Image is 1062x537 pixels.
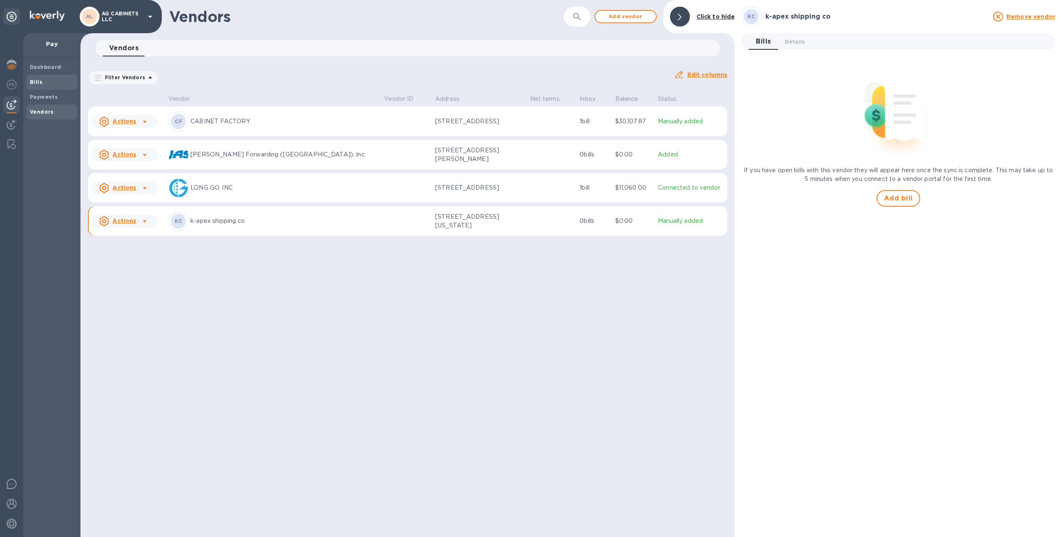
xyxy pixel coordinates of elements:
[112,184,136,191] u: Actions
[615,95,649,103] span: Balance
[435,95,459,103] p: Address
[658,183,724,192] p: Connected to vendor
[756,36,771,47] span: Bills
[615,95,638,103] p: Balance
[580,95,596,103] p: Inbox
[748,13,755,20] b: KC
[1006,13,1055,20] u: Remove vendor
[435,117,518,126] p: [STREET_ADDRESS]
[658,150,724,159] p: Added
[530,95,570,103] span: Net terms
[615,217,652,225] p: $0.00
[190,217,378,225] p: k-apex shipping co
[30,94,58,100] b: Payments
[112,217,136,224] u: Actions
[435,212,518,230] p: [STREET_ADDRESS][US_STATE]
[658,95,677,103] p: Status
[765,13,988,21] h3: k-apex shipping co
[384,95,413,103] p: Vendor ID
[168,95,190,103] p: Vendor
[697,13,735,20] b: Click to hide
[602,12,649,22] span: Add vendor
[615,183,652,192] p: $11,060.00
[658,217,724,225] p: Manually added
[580,95,607,103] span: Inbox
[169,8,564,25] h1: Vendors
[30,40,74,48] p: Pay
[785,37,805,46] span: Details
[109,42,139,54] span: Vendors
[384,95,424,103] span: Vendor ID
[30,11,65,21] img: Logo
[102,74,145,81] p: Filter Vendors
[7,80,17,90] img: Foreign exchange
[580,183,608,192] p: 1 bill
[658,117,724,126] p: Manually added
[580,117,608,126] p: 1 bill
[530,95,560,103] p: Net terms
[580,217,608,225] p: 0 bills
[877,190,921,207] button: Add bill
[102,11,143,22] p: AG CABINETS LLC
[615,150,652,159] p: $0.00
[190,183,378,192] p: LONG GO, INC
[435,183,518,192] p: [STREET_ADDRESS]
[687,71,728,78] u: Edit columns
[190,117,378,126] p: CABINET FACTORY
[741,166,1055,183] p: If you have open bills with this vendor they will appear here once the sync is complete. This may...
[615,117,652,126] p: $30,107.87
[3,8,20,25] div: Unpin categories
[435,146,518,164] p: [STREET_ADDRESS][PERSON_NAME]
[190,150,378,159] p: [PERSON_NAME] Forwarding ([GEOGRAPHIC_DATA]), Inc.
[168,95,200,103] span: Vendor
[580,150,608,159] p: 0 bills
[30,79,42,85] b: Bills
[112,151,136,158] u: Actions
[30,64,61,70] b: Dashboard
[86,13,93,20] b: AL
[594,10,657,23] button: Add vendor
[884,193,913,203] span: Add bill
[112,118,136,124] u: Actions
[30,109,54,115] b: Vendors
[435,95,470,103] span: Address
[175,118,182,124] b: CF
[175,218,182,224] b: KC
